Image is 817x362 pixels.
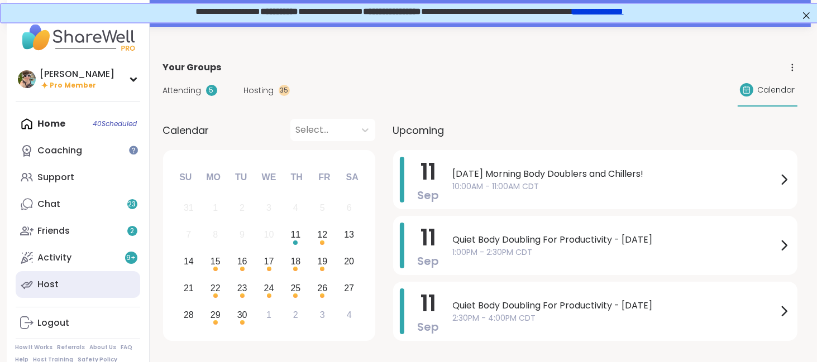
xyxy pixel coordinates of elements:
div: Su [173,165,198,190]
div: Not available Monday, September 8th, 2025 [203,223,227,247]
div: Choose Friday, September 26th, 2025 [310,276,335,300]
div: Choose Saturday, September 13th, 2025 [337,223,361,247]
div: Choose Wednesday, October 1st, 2025 [257,303,281,327]
div: Not available Saturday, September 6th, 2025 [337,196,361,220]
div: 13 [344,227,354,242]
div: 35 [279,85,290,96]
div: Choose Sunday, September 14th, 2025 [177,250,201,274]
div: 4 [347,307,352,322]
a: Friends2 [16,218,140,244]
span: 9 + [126,253,136,263]
div: 11 [291,227,301,242]
a: About Us [90,344,117,351]
div: 12 [317,227,327,242]
div: 19 [317,254,327,269]
a: Activity9+ [16,244,140,271]
span: 10:00AM - 11:00AM CDT [453,181,777,192]
div: Choose Wednesday, September 24th, 2025 [257,276,281,300]
div: 22 [211,281,221,296]
div: 16 [237,254,247,269]
div: 30 [237,307,247,322]
div: Choose Monday, September 15th, 2025 [203,250,227,274]
div: Choose Saturday, September 27th, 2025 [337,276,361,300]
a: Referrals [58,344,85,351]
div: 10 [264,227,274,242]
span: 1:00PM - 2:30PM CDT [453,247,777,258]
div: 23 [237,281,247,296]
a: How It Works [16,344,53,351]
div: 7 [186,227,191,242]
span: 11 [421,222,436,253]
div: Tu [229,165,254,190]
span: Quiet Body Doubling For Productivity - [DATE] [453,233,777,247]
a: Logout [16,310,140,336]
div: 27 [344,281,354,296]
span: 11 [421,156,436,187]
div: Choose Sunday, September 28th, 2025 [177,303,201,327]
div: 31 [184,200,194,215]
div: 6 [347,200,352,215]
div: Not available Friday, September 5th, 2025 [310,196,335,220]
div: Logout [38,317,70,329]
div: Activity [38,252,72,264]
div: Choose Monday, September 29th, 2025 [203,303,227,327]
div: Choose Thursday, September 18th, 2025 [284,250,308,274]
span: Upcoming [393,123,445,138]
div: Choose Wednesday, September 17th, 2025 [257,250,281,274]
div: Not available Wednesday, September 10th, 2025 [257,223,281,247]
div: Support [38,171,75,184]
div: 17 [264,254,274,269]
span: Sep [418,319,439,335]
div: Choose Friday, September 19th, 2025 [310,250,335,274]
div: We [256,165,281,190]
div: Not available Tuesday, September 2nd, 2025 [230,196,254,220]
span: Calendar [163,123,209,138]
div: 3 [266,200,271,215]
div: 5 [206,85,217,96]
div: Th [284,165,309,190]
div: 3 [320,307,325,322]
div: 28 [184,307,194,322]
div: 1 [213,200,218,215]
span: Calendar [758,84,795,96]
div: Choose Thursday, September 25th, 2025 [284,276,308,300]
div: [PERSON_NAME] [40,68,115,80]
div: Choose Saturday, October 4th, 2025 [337,303,361,327]
div: Coaching [38,144,83,157]
div: 29 [211,307,221,322]
a: Coaching [16,137,140,164]
a: Host [16,271,140,298]
div: Choose Sunday, September 21st, 2025 [177,276,201,300]
div: Friends [38,225,70,237]
a: Chat23 [16,191,140,218]
div: Choose Tuesday, September 16th, 2025 [230,250,254,274]
div: Not available Sunday, September 7th, 2025 [177,223,201,247]
div: 20 [344,254,354,269]
div: 5 [320,200,325,215]
span: Sep [418,253,439,269]
div: Not available Thursday, September 4th, 2025 [284,196,308,220]
div: Fr [312,165,337,190]
div: 25 [291,281,301,296]
div: Choose Saturday, September 20th, 2025 [337,250,361,274]
div: Choose Thursday, September 11th, 2025 [284,223,308,247]
img: Adrienne_QueenOfTheDawn [18,70,36,88]
div: Choose Friday, September 12th, 2025 [310,223,335,247]
a: FAQ [121,344,133,351]
div: 21 [184,281,194,296]
div: Choose Monday, September 22nd, 2025 [203,276,227,300]
div: Not available Tuesday, September 9th, 2025 [230,223,254,247]
div: 26 [317,281,327,296]
div: 2 [240,200,245,215]
span: Hosting [244,85,274,96]
div: Not available Wednesday, September 3rd, 2025 [257,196,281,220]
div: 15 [211,254,221,269]
img: ShareWell Nav Logo [16,18,140,57]
div: 18 [291,254,301,269]
span: 11 [421,288,436,319]
div: Choose Tuesday, September 23rd, 2025 [230,276,254,300]
span: Sep [418,187,439,203]
span: [DATE] Morning Body Doublers and Chillers! [453,167,777,181]
div: Not available Monday, September 1st, 2025 [203,196,227,220]
span: Your Groups [163,61,222,74]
